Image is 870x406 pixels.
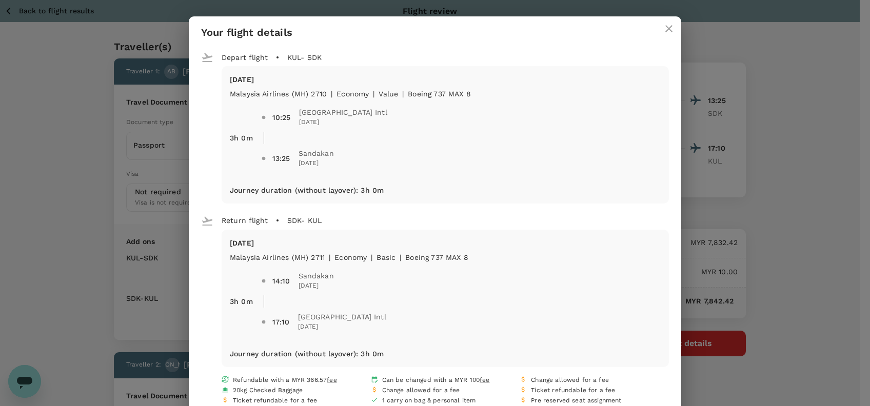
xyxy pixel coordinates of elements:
[299,281,334,291] span: [DATE]
[379,89,398,99] p: Value
[272,112,291,123] div: 10:25
[382,375,490,385] span: Can be changed with a MYR 100
[298,312,386,322] span: [GEOGRAPHIC_DATA] Intl
[327,376,337,383] span: fee
[233,387,303,394] span: 20kg Checked Baggage
[201,25,669,40] p: Your flight details
[405,252,468,262] p: Boeing 737 MAX 8
[337,89,369,99] p: economy
[373,90,374,98] span: |
[377,252,396,262] p: Basic
[299,148,334,158] span: Sandakan
[233,397,317,404] span: Ticket refundable for a fee
[299,271,334,281] span: Sandakan
[531,387,615,394] span: Ticket refundable for a fee
[230,185,384,195] p: Journey duration (without layover) : 3h 0m
[230,74,661,85] p: [DATE]
[299,117,387,128] span: [DATE]
[657,16,681,41] button: close
[299,158,334,169] span: [DATE]
[531,397,621,404] span: Pre reserved seat assignment
[287,52,322,63] p: KUL - SDK
[480,376,489,383] span: fee
[230,133,253,143] p: 3h 0m
[230,238,661,248] p: [DATE]
[230,349,384,359] p: Journey duration (without layover) : 3h 0m
[233,375,337,385] span: Refundable with a MYR 366.57
[230,252,325,262] p: Malaysia Airlines (MH) 2711
[272,317,290,327] div: 17:10
[334,252,367,262] p: economy
[299,107,387,117] span: [GEOGRAPHIC_DATA] Intl
[400,253,401,261] span: |
[382,397,476,404] span: 1 carry on bag & personal item
[408,89,470,99] p: Boeing 737 MAX 8
[272,276,290,286] div: 14:10
[230,296,253,307] p: 3h 0m
[402,90,404,98] span: |
[331,90,332,98] span: |
[531,376,609,383] span: Change allowed for a fee
[382,387,460,394] span: Change allowed for a fee
[230,89,327,99] p: Malaysia Airlines (MH) 2710
[371,253,372,261] span: |
[287,215,322,226] p: SDK - KUL
[222,215,268,226] p: Return flight
[298,322,386,332] span: [DATE]
[272,153,290,164] div: 13:25
[329,253,330,261] span: |
[222,52,268,63] p: Depart flight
